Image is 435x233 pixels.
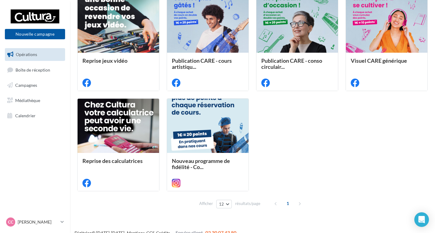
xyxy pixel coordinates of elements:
span: Reprise jeux vidéo [82,57,127,64]
span: 1 [283,199,293,208]
span: Opérations [16,52,37,57]
span: Calendrier [15,113,36,118]
a: CC [PERSON_NAME] [5,216,65,228]
button: 12 [216,200,232,208]
span: Médiathèque [15,98,40,103]
a: Campagnes [4,79,66,92]
span: Publication CARE - conso circulair... [261,57,322,70]
span: Afficher [199,201,213,207]
a: Médiathèque [4,94,66,107]
span: résultats/page [235,201,260,207]
span: 12 [219,202,224,207]
button: Nouvelle campagne [5,29,65,39]
span: CC [8,219,13,225]
span: Reprise des calculatrices [82,157,143,164]
span: Publication CARE - cours artistiqu... [172,57,232,70]
p: [PERSON_NAME] [18,219,58,225]
span: Visuel CARE générique [351,57,407,64]
span: Nouveau programme de fidélité - Co... [172,157,230,170]
span: Boîte de réception [16,67,50,72]
span: Campagnes [15,83,37,88]
div: Open Intercom Messenger [414,212,429,227]
a: Boîte de réception [4,63,66,76]
a: Opérations [4,48,66,61]
a: Calendrier [4,109,66,122]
